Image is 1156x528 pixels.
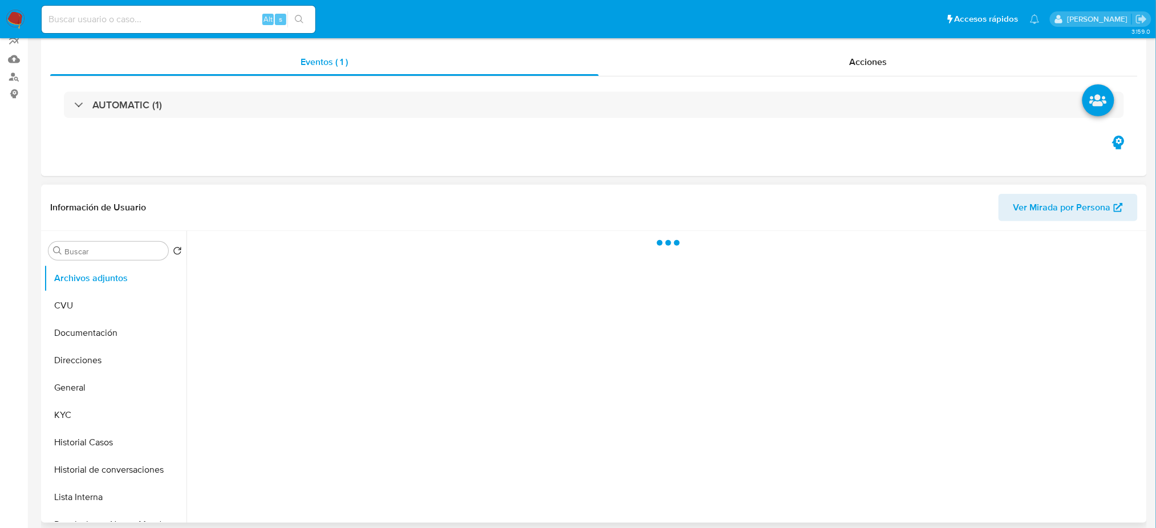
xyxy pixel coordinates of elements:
input: Buscar usuario o caso... [42,12,315,27]
button: Direcciones [44,347,186,374]
span: Acciones [850,55,887,68]
button: Archivos adjuntos [44,265,186,292]
h1: Información de Usuario [50,202,146,213]
button: Lista Interna [44,484,186,511]
span: Ver Mirada por Persona [1013,194,1111,221]
button: search-icon [287,11,311,27]
span: s [279,14,282,25]
p: abril.medzovich@mercadolibre.com [1067,14,1131,25]
a: Notificaciones [1030,14,1040,24]
button: Documentación [44,319,186,347]
span: 3.159.0 [1131,27,1150,36]
button: Historial Casos [44,429,186,456]
span: Eventos ( 1 ) [301,55,348,68]
button: Volver al orden por defecto [173,246,182,259]
div: AUTOMATIC (1) [64,92,1124,118]
input: Buscar [64,246,164,257]
h3: AUTOMATIC (1) [92,99,162,111]
button: General [44,374,186,401]
button: Buscar [53,246,62,255]
button: Historial de conversaciones [44,456,186,484]
button: CVU [44,292,186,319]
span: Accesos rápidos [955,13,1019,25]
button: KYC [44,401,186,429]
a: Salir [1135,13,1147,25]
span: Alt [263,14,273,25]
button: Ver Mirada por Persona [999,194,1138,221]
